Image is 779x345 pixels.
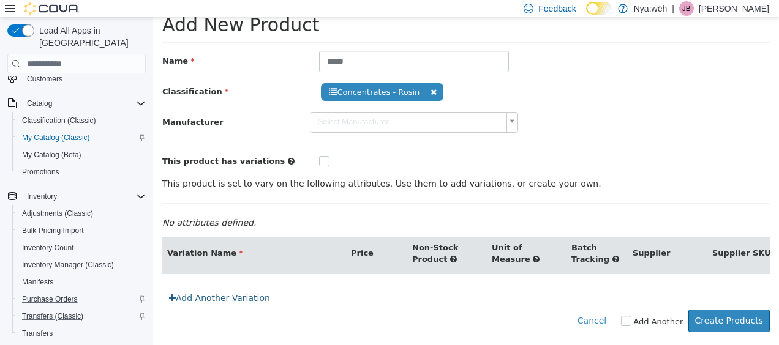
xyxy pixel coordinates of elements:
label: Add Another [480,299,530,311]
span: Manifests [22,277,53,287]
span: Promotions [17,165,146,179]
span: JB [682,1,691,16]
a: Select Manufacturer [157,95,366,116]
span: Purchase Orders [22,294,78,304]
span: Supplier [480,231,517,240]
span: Supplier SKU [559,231,618,240]
span: Feedback [538,2,576,15]
a: Customers [22,72,67,86]
span: Catalog [22,96,146,111]
a: Promotions [17,165,64,179]
span: Adjustments (Classic) [22,209,93,218]
span: Manifests [17,275,146,289]
button: Cancel [424,292,460,315]
span: Unit of Measure [339,226,377,247]
span: Inventory Count [17,240,146,255]
span: My Catalog (Beta) [22,150,81,160]
button: Promotions [12,163,151,180]
span: Purchase Orders [17,292,146,306]
span: Customers [27,74,62,84]
a: Inventory Manager (Classic) [17,258,119,272]
button: Adjustments (Classic) [12,205,151,222]
p: Nya:wëh [634,1,667,16]
button: Catalog [2,95,151,112]
span: Bulk Pricing Import [17,223,146,238]
button: Customers [2,69,151,87]
span: Transfers [17,326,146,341]
span: Load All Apps in [GEOGRAPHIC_DATA] [34,24,146,49]
button: Create Products [535,292,617,315]
button: Inventory [22,189,62,204]
a: Transfers (Classic) [17,309,88,324]
a: My Catalog (Classic) [17,130,95,145]
a: Bulk Pricing Import [17,223,89,238]
span: Customers [22,70,146,86]
span: Transfers (Classic) [17,309,146,324]
a: Add Another Variation [9,270,124,292]
span: Inventory Count [22,243,74,253]
a: Classification (Classic) [17,113,101,128]
button: Inventory Count [12,239,151,256]
a: Inventory Count [17,240,79,255]
span: Batch Tracking [418,226,456,247]
span: Concentrates - Rosin [168,66,290,84]
span: My Catalog (Classic) [22,133,90,143]
span: Classification [9,70,75,79]
img: Cova [24,2,80,15]
span: Inventory Manager (Classic) [17,258,146,272]
button: My Catalog (Classic) [12,129,151,146]
button: Manifests [12,273,151,291]
span: Inventory [22,189,146,204]
span: Inventory [27,191,57,201]
span: Non-Stock Product [259,226,305,247]
span: Manufacturer [9,100,70,109]
span: Variation Name [14,231,90,240]
a: My Catalog (Beta) [17,147,86,162]
span: Bulk Pricing Import [22,226,84,236]
span: Classification (Classic) [17,113,146,128]
span: Catalog [27,98,52,108]
span: Price [198,231,220,240]
button: My Catalog (Beta) [12,146,151,163]
button: Catalog [22,96,57,111]
a: Transfers [17,326,58,341]
button: Transfers [12,325,151,342]
p: [PERSON_NAME] [699,1,769,16]
button: Bulk Pricing Import [12,222,151,239]
span: Transfers [22,328,53,338]
input: Dark Mode [586,2,612,15]
span: Inventory Manager (Classic) [22,260,114,270]
p: | [672,1,674,16]
em: No attributes defined. [9,201,103,210]
button: Purchase Orders [12,291,151,308]
span: Adjustments (Classic) [17,206,146,221]
span: Name [9,39,42,48]
button: Transfers (Classic) [12,308,151,325]
span: Promotions [22,167,59,177]
div: Jenna Bristol [679,1,694,16]
p: This product is set to vary on the following attributes. Use them to add variations, or create yo... [9,160,617,173]
span: Select Manufacturer [157,95,349,114]
button: Inventory Manager (Classic) [12,256,151,273]
a: Purchase Orders [17,292,83,306]
span: This product has variations [9,139,132,149]
span: My Catalog (Classic) [17,130,146,145]
a: Adjustments (Classic) [17,206,98,221]
button: Inventory [2,188,151,205]
span: Classification (Classic) [22,116,96,125]
span: My Catalog (Beta) [17,147,146,162]
a: Manifests [17,275,58,289]
button: Classification (Classic) [12,112,151,129]
span: Transfers (Classic) [22,311,83,321]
